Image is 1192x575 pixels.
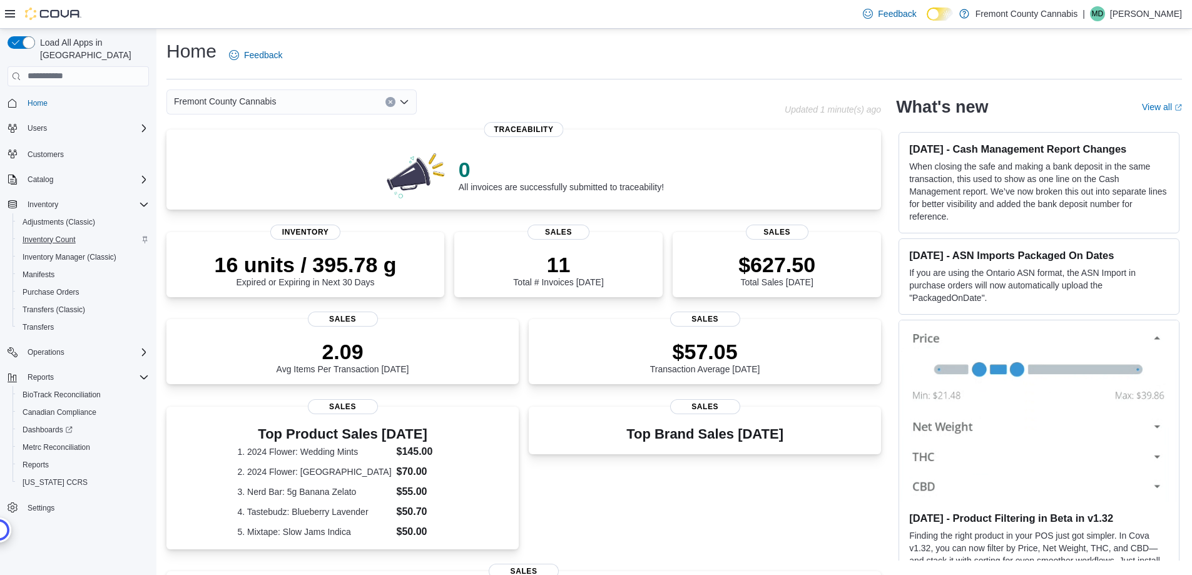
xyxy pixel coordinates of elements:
p: | [1082,6,1085,21]
button: Reports [23,370,59,385]
span: [US_STATE] CCRS [23,477,88,487]
h1: Home [166,39,216,64]
dt: 2. 2024 Flower: [GEOGRAPHIC_DATA] [237,466,391,478]
p: If you are using the Ontario ASN format, the ASN Import in purchase orders will now automatically... [909,267,1169,304]
button: Operations [3,343,154,361]
span: Fremont County Cannabis [174,94,276,109]
button: Purchase Orders [13,283,154,301]
button: Inventory [3,196,154,213]
dt: 1. 2024 Flower: Wedding Mints [237,445,391,458]
span: Inventory Count [23,235,76,245]
a: BioTrack Reconciliation [18,387,106,402]
button: BioTrack Reconciliation [13,386,154,404]
button: Canadian Compliance [13,404,154,421]
a: Inventory Count [18,232,81,247]
span: BioTrack Reconciliation [18,387,149,402]
button: Metrc Reconciliation [13,439,154,456]
span: Inventory [23,197,149,212]
a: Transfers (Classic) [18,302,90,317]
span: Dashboards [18,422,149,437]
p: [PERSON_NAME] [1110,6,1182,21]
div: All invoices are successfully submitted to traceability! [459,157,664,192]
span: Customers [28,150,64,160]
a: Feedback [224,43,287,68]
a: Purchase Orders [18,285,84,300]
span: Inventory [270,225,340,240]
div: Transaction Average [DATE] [650,339,760,374]
span: Load All Apps in [GEOGRAPHIC_DATA] [35,36,149,61]
span: Dashboards [23,425,73,435]
span: Inventory Manager (Classic) [18,250,149,265]
p: $627.50 [738,252,815,277]
button: Users [3,120,154,137]
dt: 4. Tastebudz: Blueberry Lavender [237,506,391,518]
img: Cova [25,8,81,20]
span: Sales [527,225,590,240]
span: Users [28,123,47,133]
span: Customers [23,146,149,161]
button: Open list of options [399,97,409,107]
a: Dashboards [13,421,154,439]
button: Inventory Count [13,231,154,248]
span: Metrc Reconciliation [18,440,149,455]
button: Transfers [13,318,154,336]
p: 11 [513,252,603,277]
a: Inventory Manager (Classic) [18,250,121,265]
p: Updated 1 minute(s) ago [785,104,881,114]
span: Settings [23,500,149,516]
span: Metrc Reconciliation [23,442,90,452]
button: Catalog [3,171,154,188]
button: Transfers (Classic) [13,301,154,318]
div: Total Sales [DATE] [738,252,815,287]
span: Manifests [23,270,54,280]
dd: $70.00 [397,464,448,479]
button: Manifests [13,266,154,283]
a: View allExternal link [1142,102,1182,112]
button: Inventory [23,197,63,212]
a: Home [23,96,53,111]
span: Reports [23,460,49,470]
button: Reports [3,369,154,386]
p: $57.05 [650,339,760,364]
span: Sales [308,312,378,327]
span: Canadian Compliance [18,405,149,420]
span: Users [23,121,149,136]
a: Transfers [18,320,59,335]
a: Manifests [18,267,59,282]
h3: Top Product Sales [DATE] [237,427,447,442]
span: Home [23,95,149,111]
a: Reports [18,457,54,472]
h2: What's new [896,97,988,117]
span: Transfers (Classic) [18,302,149,317]
a: [US_STATE] CCRS [18,475,93,490]
span: Washington CCRS [18,475,149,490]
span: Reports [23,370,149,385]
button: Operations [23,345,69,360]
p: 16 units / 395.78 g [215,252,397,277]
div: Total # Invoices [DATE] [513,252,603,287]
button: Users [23,121,52,136]
button: [US_STATE] CCRS [13,474,154,491]
span: Reports [18,457,149,472]
button: Reports [13,456,154,474]
span: MD [1092,6,1104,21]
img: 0 [384,150,449,200]
span: Transfers [23,322,54,332]
input: Dark Mode [927,8,953,21]
span: Operations [28,347,64,357]
span: Sales [746,225,808,240]
h3: [DATE] - Cash Management Report Changes [909,143,1169,155]
span: Sales [308,399,378,414]
a: Customers [23,147,69,162]
span: Purchase Orders [23,287,79,297]
span: Traceability [484,122,564,137]
dd: $145.00 [397,444,448,459]
div: Megan Dame [1090,6,1105,21]
dt: 3. Nerd Bar: 5g Banana Zelato [237,486,391,498]
span: Transfers [18,320,149,335]
button: Catalog [23,172,58,187]
a: Adjustments (Classic) [18,215,100,230]
dt: 5. Mixtape: Slow Jams Indica [237,526,391,538]
a: Canadian Compliance [18,405,101,420]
